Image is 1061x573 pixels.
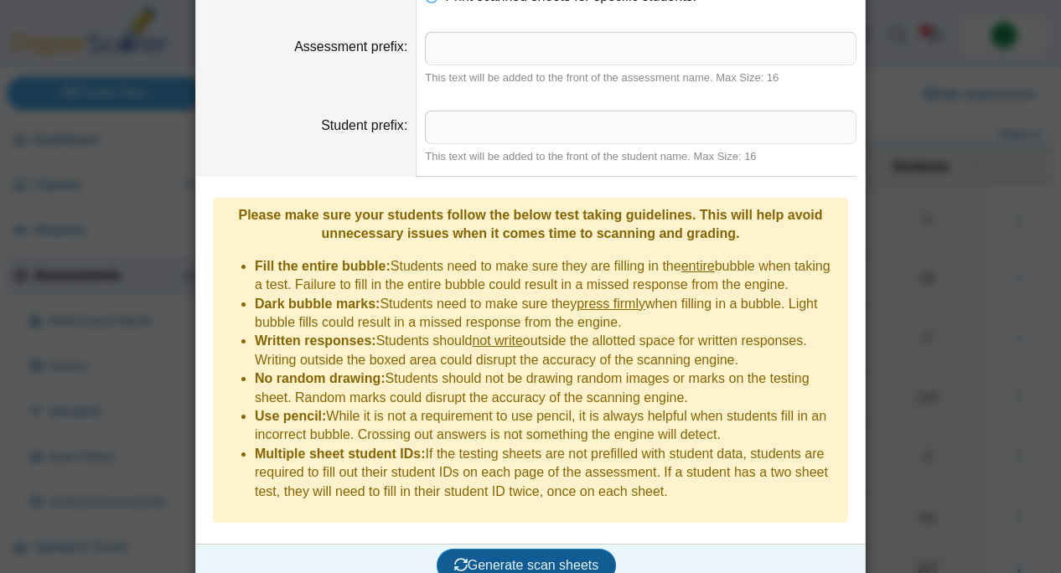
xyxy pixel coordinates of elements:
[255,295,840,333] li: Students need to make sure they when filling in a bubble. Light bubble fills could result in a mi...
[454,558,599,572] span: Generate scan sheets
[294,39,407,54] label: Assessment prefix
[255,297,380,311] b: Dark bubble marks:
[255,371,386,385] b: No random drawing:
[425,149,857,164] div: This text will be added to the front of the student name. Max Size: 16
[321,118,407,132] label: Student prefix
[255,409,326,423] b: Use pencil:
[425,70,857,85] div: This text will be added to the front of the assessment name. Max Size: 16
[577,297,645,311] u: press firmly
[255,332,840,369] li: Students should outside the allotted space for written responses. Writing outside the boxed area ...
[472,333,522,348] u: not write
[255,333,376,348] b: Written responses:
[255,369,840,407] li: Students should not be drawing random images or marks on the testing sheet. Random marks could di...
[255,447,426,461] b: Multiple sheet student IDs:
[255,445,840,501] li: If the testing sheets are not prefilled with student data, students are required to fill out thei...
[255,407,840,445] li: While it is not a requirement to use pencil, it is always helpful when students fill in an incorr...
[238,208,822,240] b: Please make sure your students follow the below test taking guidelines. This will help avoid unne...
[681,259,715,273] u: entire
[255,257,840,295] li: Students need to make sure they are filling in the bubble when taking a test. Failure to fill in ...
[255,259,391,273] b: Fill the entire bubble:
